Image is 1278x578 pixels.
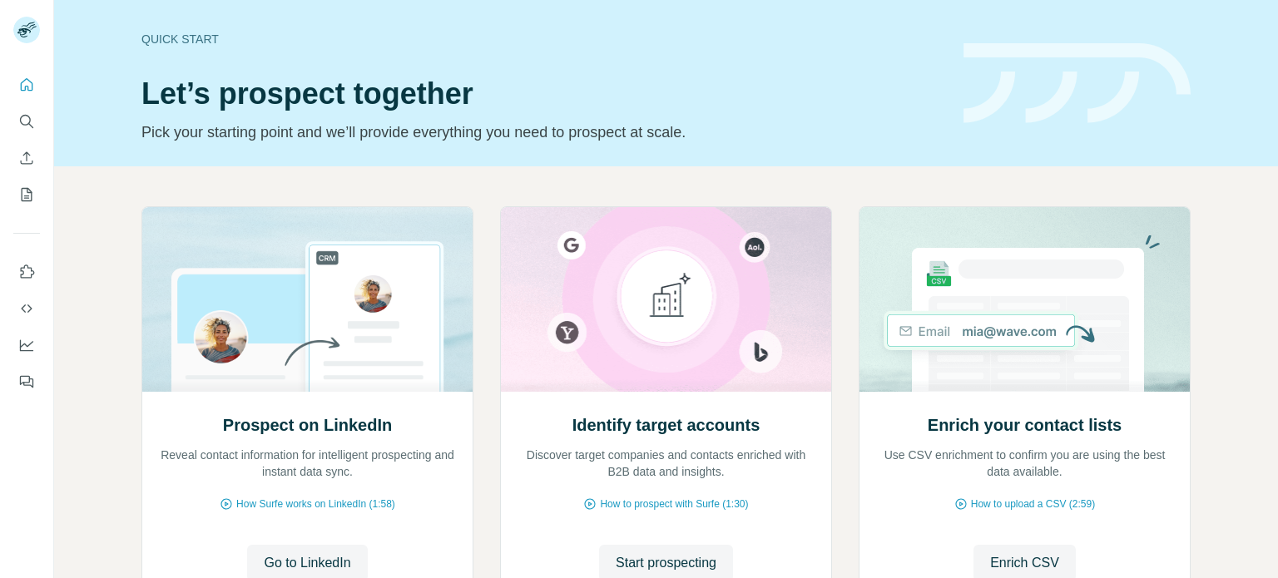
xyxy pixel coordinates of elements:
[159,447,456,480] p: Reveal contact information for intelligent prospecting and instant data sync.
[236,496,395,511] span: How Surfe works on LinkedIn (1:58)
[963,43,1191,124] img: banner
[13,106,40,136] button: Search
[13,330,40,360] button: Dashboard
[876,447,1173,480] p: Use CSV enrichment to confirm you are using the best data available.
[928,413,1122,437] h2: Enrich your contact lists
[13,367,40,397] button: Feedback
[859,207,1191,392] img: Enrich your contact lists
[518,447,815,480] p: Discover target companies and contacts enriched with B2B data and insights.
[13,143,40,173] button: Enrich CSV
[223,413,392,437] h2: Prospect on LinkedIn
[141,121,944,144] p: Pick your starting point and we’ll provide everything you need to prospect at scale.
[971,496,1095,511] span: How to upload a CSV (2:59)
[13,180,40,210] button: My lists
[600,496,748,511] span: How to prospect with Surfe (1:30)
[13,257,40,287] button: Use Surfe on LinkedIn
[141,207,473,392] img: Prospect on LinkedIn
[141,31,944,47] div: Quick start
[990,553,1059,573] span: Enrich CSV
[13,70,40,100] button: Quick start
[264,553,350,573] span: Go to LinkedIn
[141,77,944,111] h1: Let’s prospect together
[13,294,40,324] button: Use Surfe API
[616,553,716,573] span: Start prospecting
[500,207,832,392] img: Identify target accounts
[572,413,760,437] h2: Identify target accounts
